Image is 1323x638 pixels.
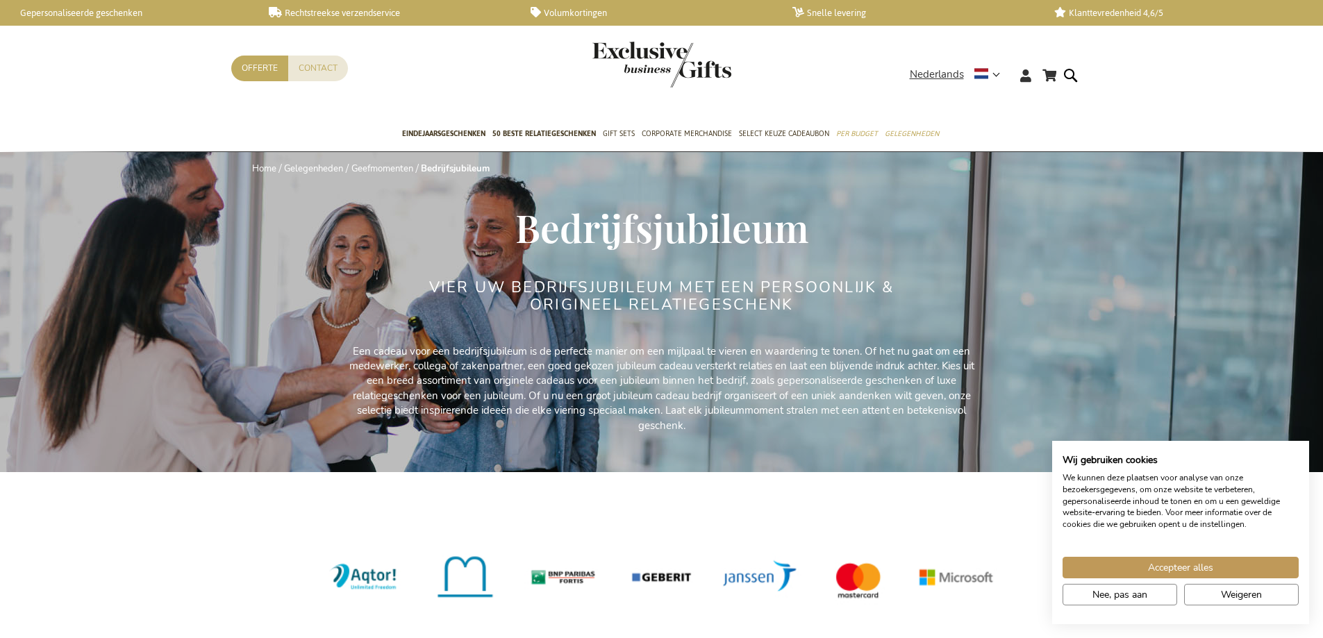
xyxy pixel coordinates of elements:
[885,117,939,152] a: Gelegenheden
[421,162,490,175] strong: Bedrijfsjubileum
[1063,454,1299,467] h2: Wij gebruiken cookies
[592,42,731,87] img: Exclusive Business gifts logo
[7,7,247,19] a: Gepersonaliseerde geschenken
[284,162,343,175] a: Gelegenheden
[492,117,596,152] a: 50 beste relatiegeschenken
[1063,557,1299,578] button: Accepteer alle cookies
[1092,587,1147,602] span: Nee, pas aan
[401,279,922,312] h2: VIER UW BEDRIJFSJUBILEUM MET EEN PERSOONLIJK & ORIGINEEL RELATIEGESCHENK
[531,7,770,19] a: Volumkortingen
[252,162,276,175] a: Home
[1221,587,1262,602] span: Weigeren
[492,126,596,141] span: 50 beste relatiegeschenken
[1148,560,1213,575] span: Accepteer alles
[739,126,829,141] span: Select Keuze Cadeaubon
[402,126,485,141] span: Eindejaarsgeschenken
[836,117,878,152] a: Per Budget
[910,67,1009,83] div: Nederlands
[515,201,808,253] span: Bedrijfsjubileum
[231,56,288,81] a: Offerte
[603,117,635,152] a: Gift Sets
[1063,584,1177,605] button: Pas cookie voorkeuren aan
[836,126,878,141] span: Per Budget
[351,162,413,175] a: Geefmomenten
[603,126,635,141] span: Gift Sets
[1184,584,1299,605] button: Alle cookies weigeren
[1054,7,1294,19] a: Klanttevredenheid 4,6/5
[349,344,974,434] p: Een cadeau voor een bedrijfsjubileum is de perfecte manier om een mijlpaal te vieren en waarderin...
[910,67,964,83] span: Nederlands
[792,7,1032,19] a: Snelle levering
[642,126,732,141] span: Corporate Merchandise
[402,117,485,152] a: Eindejaarsgeschenken
[592,42,662,87] a: store logo
[739,117,829,152] a: Select Keuze Cadeaubon
[885,126,939,141] span: Gelegenheden
[269,7,508,19] a: Rechtstreekse verzendservice
[1063,472,1299,530] p: We kunnen deze plaatsen voor analyse van onze bezoekersgegevens, om onze website te verbeteren, g...
[642,117,732,152] a: Corporate Merchandise
[288,56,348,81] a: Contact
